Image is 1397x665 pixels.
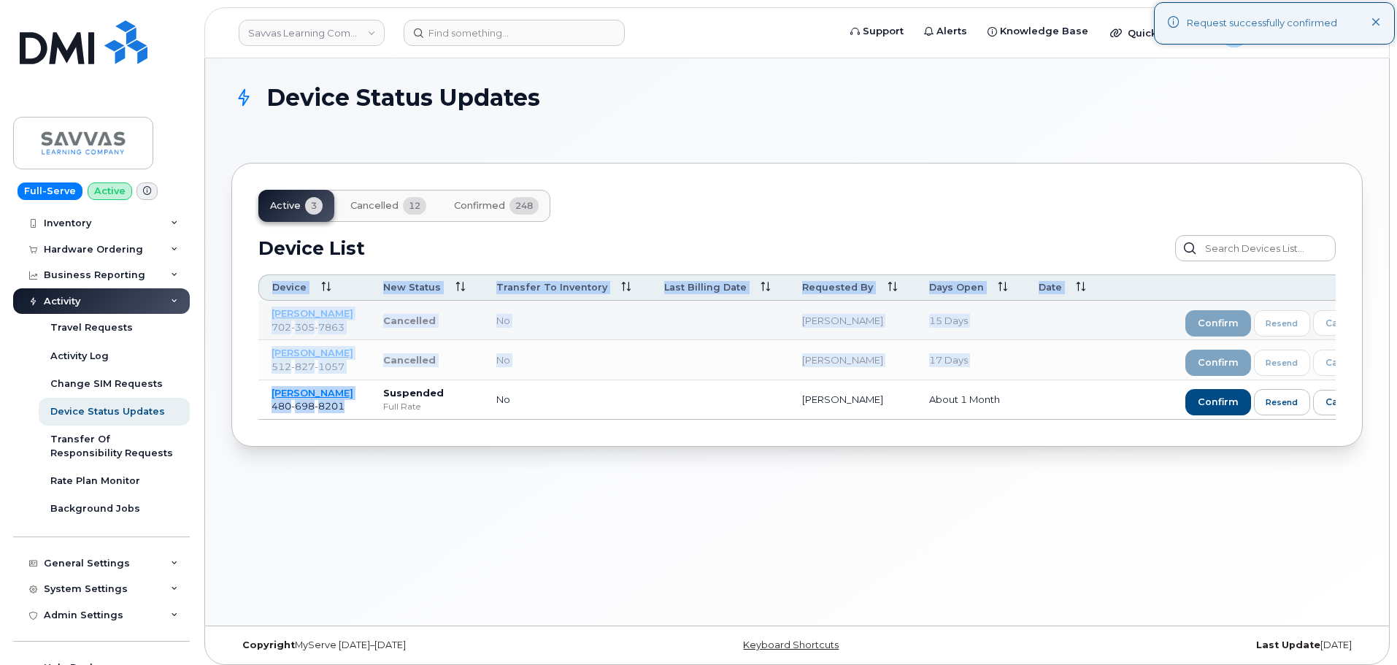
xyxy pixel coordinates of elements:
button: confirm [1185,389,1251,415]
span: New Status [383,281,441,294]
span: confirm [1198,396,1239,409]
h2: Device List [258,237,365,259]
span: 480 [272,400,345,412]
div: Request successfully confirmed [1187,16,1337,31]
span: Cancelled [350,200,399,212]
button: resend [1254,389,1311,415]
td: Suspended [370,380,482,420]
div: [DATE] [985,639,1363,651]
span: 8201 [315,400,345,412]
input: Search Devices List... [1175,235,1336,261]
span: Date [1039,281,1062,294]
span: Last Billing Date [664,281,747,294]
a: cancel [1313,390,1371,415]
strong: Copyright [242,639,295,650]
span: Confirmed [454,200,505,212]
span: Device [272,281,307,294]
span: 248 [509,197,539,215]
span: Transfer to inventory [496,281,607,294]
span: resend [1266,396,1298,408]
span: Days Open [929,281,984,294]
a: [PERSON_NAME] [272,387,353,399]
iframe: Messenger Launcher [1333,601,1386,654]
span: 698 [291,400,315,412]
td: no [483,380,651,420]
div: cancel [1325,396,1358,409]
a: Keyboard Shortcuts [743,639,839,650]
td: [PERSON_NAME] [789,380,915,420]
span: Requested By [802,281,873,294]
strong: Last Update [1256,639,1320,650]
div: Full Rate [383,400,469,412]
td: about 1 month [916,380,1025,420]
span: Device Status Updates [266,85,540,110]
span: 12 [403,197,426,215]
div: MyServe [DATE]–[DATE] [231,639,609,651]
